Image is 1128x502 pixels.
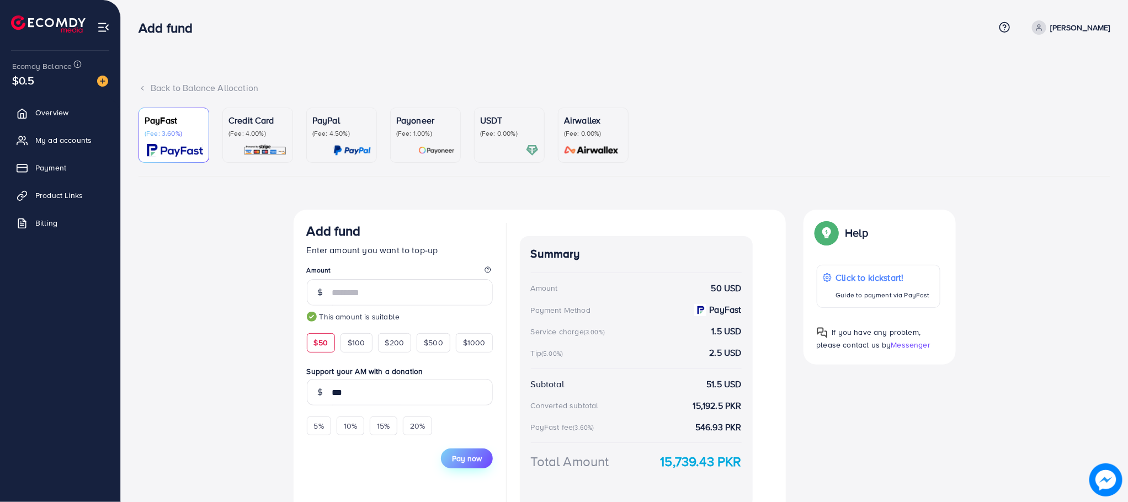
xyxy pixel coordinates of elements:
[228,114,287,127] p: Credit Card
[35,190,83,201] span: Product Links
[463,337,486,348] span: $1000
[8,129,112,151] a: My ad accounts
[97,76,108,87] img: image
[312,129,371,138] p: (Fee: 4.50%)
[817,327,828,338] img: Popup guide
[147,144,203,157] img: card
[35,107,68,118] span: Overview
[531,247,742,261] h4: Summary
[8,212,112,234] a: Billing
[531,305,590,316] div: Payment Method
[418,144,455,157] img: card
[307,311,493,322] small: This amount is suitable
[314,337,328,348] span: $50
[564,129,622,138] p: (Fee: 0.00%)
[8,157,112,179] a: Payment
[531,326,608,337] div: Service charge
[307,243,493,257] p: Enter amount you want to top-up
[531,400,599,411] div: Converted subtotal
[424,337,443,348] span: $500
[584,328,605,337] small: (3.00%)
[531,421,598,432] div: PayFast fee
[441,448,493,468] button: Pay now
[410,420,425,431] span: 20%
[561,144,622,157] img: card
[307,312,317,322] img: guide
[711,282,742,295] strong: 50 USD
[845,226,869,239] p: Help
[480,129,539,138] p: (Fee: 0.00%)
[541,349,563,358] small: (5.00%)
[712,325,742,338] strong: 1.5 USD
[452,453,482,464] span: Pay now
[1089,463,1122,496] img: image
[35,135,92,146] span: My ad accounts
[573,423,594,432] small: (3.60%)
[817,327,921,350] span: If you have any problem, please contact us by
[480,114,539,127] p: USDT
[1028,20,1110,35] a: [PERSON_NAME]
[695,421,742,434] strong: 546.93 PKR
[12,61,72,72] span: Ecomdy Balance
[8,184,112,206] a: Product Links
[396,114,455,127] p: Payoneer
[344,420,357,431] span: 10%
[531,452,609,471] div: Total Amount
[348,337,365,348] span: $100
[314,420,324,431] span: 5%
[35,217,57,228] span: Billing
[377,420,390,431] span: 15%
[817,223,837,243] img: Popup guide
[11,15,86,33] img: logo
[307,366,493,377] label: Support your AM with a donation
[836,289,930,302] p: Guide to payment via PayFast
[12,72,35,88] span: $0.5
[526,144,539,157] img: card
[531,378,564,391] div: Subtotal
[139,20,201,36] h3: Add fund
[564,114,622,127] p: Airwallex
[145,129,203,138] p: (Fee: 3.60%)
[312,114,371,127] p: PayPal
[836,271,930,284] p: Click to kickstart!
[694,304,706,316] img: payment
[228,129,287,138] p: (Fee: 4.00%)
[891,339,930,350] span: Messenger
[531,282,558,293] div: Amount
[385,337,405,348] span: $200
[145,114,203,127] p: PayFast
[333,144,371,157] img: card
[139,82,1110,94] div: Back to Balance Allocation
[97,21,110,34] img: menu
[8,102,112,124] a: Overview
[710,346,742,359] strong: 2.5 USD
[396,129,455,138] p: (Fee: 1.00%)
[693,399,742,412] strong: 15,192.5 PKR
[307,265,493,279] legend: Amount
[307,223,361,239] h3: Add fund
[710,303,742,316] strong: PayFast
[1051,21,1110,34] p: [PERSON_NAME]
[35,162,66,173] span: Payment
[243,144,287,157] img: card
[661,452,742,471] strong: 15,739.43 PKR
[531,348,567,359] div: Tip
[706,378,741,391] strong: 51.5 USD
